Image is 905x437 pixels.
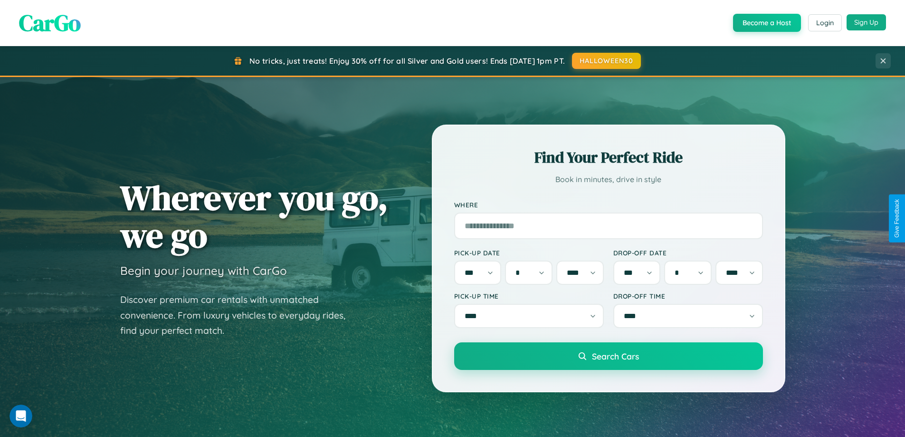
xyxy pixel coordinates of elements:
h2: Find Your Perfect Ride [454,147,763,168]
h3: Begin your journey with CarGo [120,263,287,278]
span: Search Cars [592,351,639,361]
label: Drop-off Time [613,292,763,300]
div: Give Feedback [894,199,900,238]
button: Search Cars [454,342,763,370]
iframe: Intercom live chat [10,405,32,427]
p: Discover premium car rentals with unmatched convenience. From luxury vehicles to everyday rides, ... [120,292,358,339]
label: Where [454,201,763,209]
button: Login [808,14,842,31]
button: Sign Up [847,14,886,30]
label: Pick-up Date [454,249,604,257]
h1: Wherever you go, we go [120,179,388,254]
button: HALLOWEEN30 [572,53,641,69]
p: Book in minutes, drive in style [454,173,763,186]
label: Drop-off Date [613,249,763,257]
span: No tricks, just treats! Enjoy 30% off for all Silver and Gold users! Ends [DATE] 1pm PT. [249,56,565,66]
span: CarGo [19,7,81,39]
button: Become a Host [733,14,801,32]
label: Pick-up Time [454,292,604,300]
